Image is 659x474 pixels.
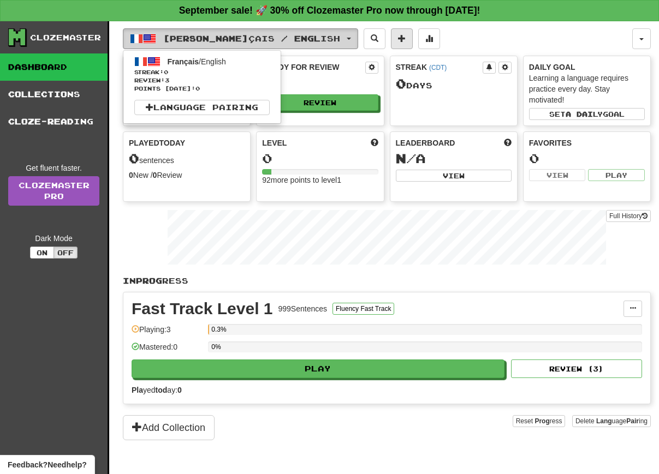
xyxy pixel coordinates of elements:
[529,152,645,165] div: 0
[396,62,483,73] div: Streak
[429,64,447,71] a: (CDT)
[177,386,182,394] null: 0
[391,28,413,49] button: Add sentence to collection
[66,460,77,469] null: hel
[163,34,275,43] null: çais
[8,89,28,99] null: Col
[8,459,87,470] span: Open feedback widget
[418,28,440,49] button: More stats
[262,152,378,165] div: 0
[262,139,277,147] null: Lev
[8,62,41,71] null: hb
[396,77,512,91] div: Day s
[153,171,157,179] strong: 0
[364,28,385,49] button: Search sentences
[8,176,99,206] a: ClozemasterPro
[164,69,168,75] span: 0
[294,34,320,43] null: Engl
[159,139,175,147] null: Tod
[179,5,480,16] strong: September sale! 🚀 30% off Clozemaster Pro now through [DATE]!
[48,460,57,469] null: Ne
[156,386,168,394] null: tod
[134,68,270,76] span: Streak:
[129,171,133,179] strong: 0
[8,233,99,244] div: Dark Mode
[168,57,226,66] span: / English
[132,341,203,359] div: Mastered: 0
[8,117,34,126] null: Cloz
[134,100,270,115] a: Language Pairing
[595,417,648,425] null: uage ing
[513,415,566,427] button: Reset Progress
[504,137,512,148] span: This week in points, UTC
[535,417,549,425] null: Prog
[54,117,74,126] null: ead
[262,175,378,185] div: 92 more points to level 1
[577,110,593,118] null: dai
[262,94,378,111] button: Review
[129,139,185,147] null: yed ay
[511,359,642,378] button: Review (3)
[54,247,78,259] button: Off
[48,89,67,99] null: tio
[41,62,67,71] null: rd
[163,34,248,43] null: [PERSON_NAME]
[123,415,215,440] button: Add Collection
[54,117,93,126] null: ing
[41,62,54,71] null: oa
[168,57,199,66] span: Français
[262,77,378,91] div: 3
[294,34,340,43] null: ish
[396,139,428,147] null: Leader
[129,152,245,166] div: sentences
[529,137,645,148] div: Favorites
[48,89,80,99] null: ns
[396,170,512,182] button: View
[333,303,394,315] button: Fluency Fast Track
[123,276,188,285] null: n ress
[8,62,28,71] null: Das
[606,210,651,222] button: Full History
[8,163,99,173] div: Get fluent faster.
[262,139,287,147] null: el
[529,62,645,73] div: Daily Goal
[529,108,645,120] button: Seta dailygoal
[132,324,203,342] div: Playing: 3
[529,169,586,181] button: View
[132,301,273,317] div: Fast Track Level 1
[566,110,571,118] null: a
[123,53,281,94] a: Français/EnglishStreak:0 Review:3Points [DATE]:0
[626,417,639,425] null: Pair
[281,34,288,43] null: /
[566,110,603,118] null: ly
[396,151,426,166] null: /A
[533,417,562,425] null: ress
[132,359,504,378] button: Play
[30,32,101,43] div: Clozemaster
[8,460,87,469] null: ack? ed p?
[136,276,162,285] null: Prog
[134,85,270,93] span: Points [DATE]: 0
[529,73,645,105] div: Learning a language requires practice every day. Stay motivated!
[596,417,612,425] null: Lang
[129,170,245,181] div: New / Review
[123,28,358,49] button: [PERSON_NAME]çais / English
[129,139,144,147] null: Pla
[129,151,139,166] null: 0
[371,137,378,148] span: Score more points to level up
[134,76,270,85] span: Review: 3
[588,169,645,181] button: Play
[8,460,30,469] null: Feedb
[8,89,48,99] null: lec
[262,62,365,73] div: Ready for Review
[132,386,177,394] null: yed ay:
[30,247,54,259] button: On
[572,415,651,427] button: Delete LanguagePairing
[123,276,129,285] null: I
[396,151,406,166] null: N
[396,139,455,147] null: board
[278,303,328,314] div: 999 Sentences
[132,386,143,394] null: Pla
[8,117,54,126] null: e-R
[396,76,406,91] null: 0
